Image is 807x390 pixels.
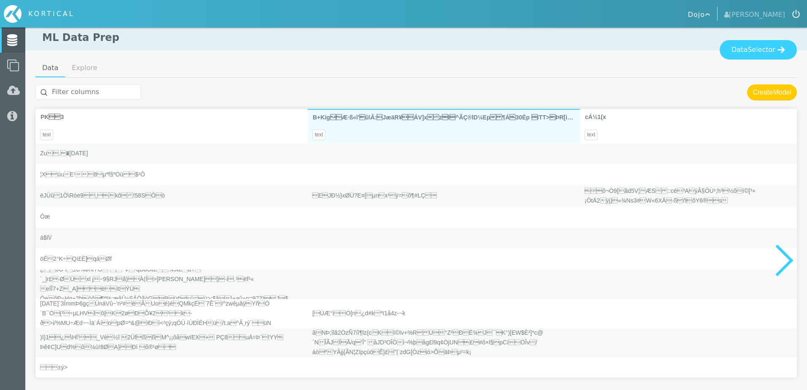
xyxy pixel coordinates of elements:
[4,5,81,23] div: Home
[724,8,785,20] span: [PERSON_NAME]
[747,45,775,55] span: Selector
[4,5,22,23] img: icon-kortical.svg
[792,10,800,18] img: icon-logout.svg
[28,9,75,19] div: KORTICAL
[777,46,785,53] img: icon-arrow--light.svg
[4,5,81,23] a: KORTICAL
[720,40,797,60] button: DataSelector
[682,7,718,21] button: Dojo
[705,13,710,17] img: icon-arrow--selector--white.svg
[25,25,807,50] h1: ML Data Prep
[35,60,65,77] a: Data
[65,60,104,76] a: Explore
